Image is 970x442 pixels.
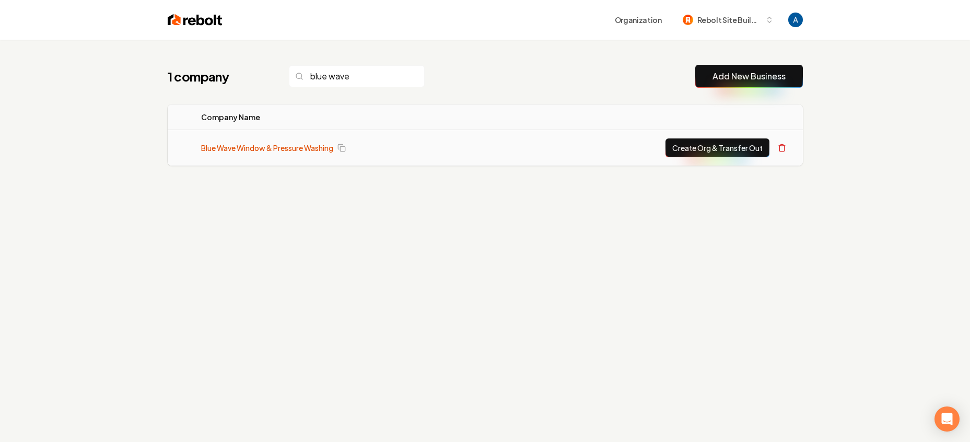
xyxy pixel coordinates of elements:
button: Add New Business [695,65,803,88]
th: Company Name [193,104,513,130]
div: Open Intercom Messenger [934,406,960,432]
button: Organization [609,10,668,29]
img: Rebolt Site Builder [683,15,693,25]
img: Andrew Magana [788,13,803,27]
img: Rebolt Logo [168,13,223,27]
button: Open user button [788,13,803,27]
a: Blue Wave Window & Pressure Washing [201,143,333,153]
button: Create Org & Transfer Out [665,138,769,157]
span: Rebolt Site Builder [697,15,761,26]
input: Search... [289,65,425,87]
h1: 1 company [168,68,268,85]
a: Add New Business [712,70,786,83]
